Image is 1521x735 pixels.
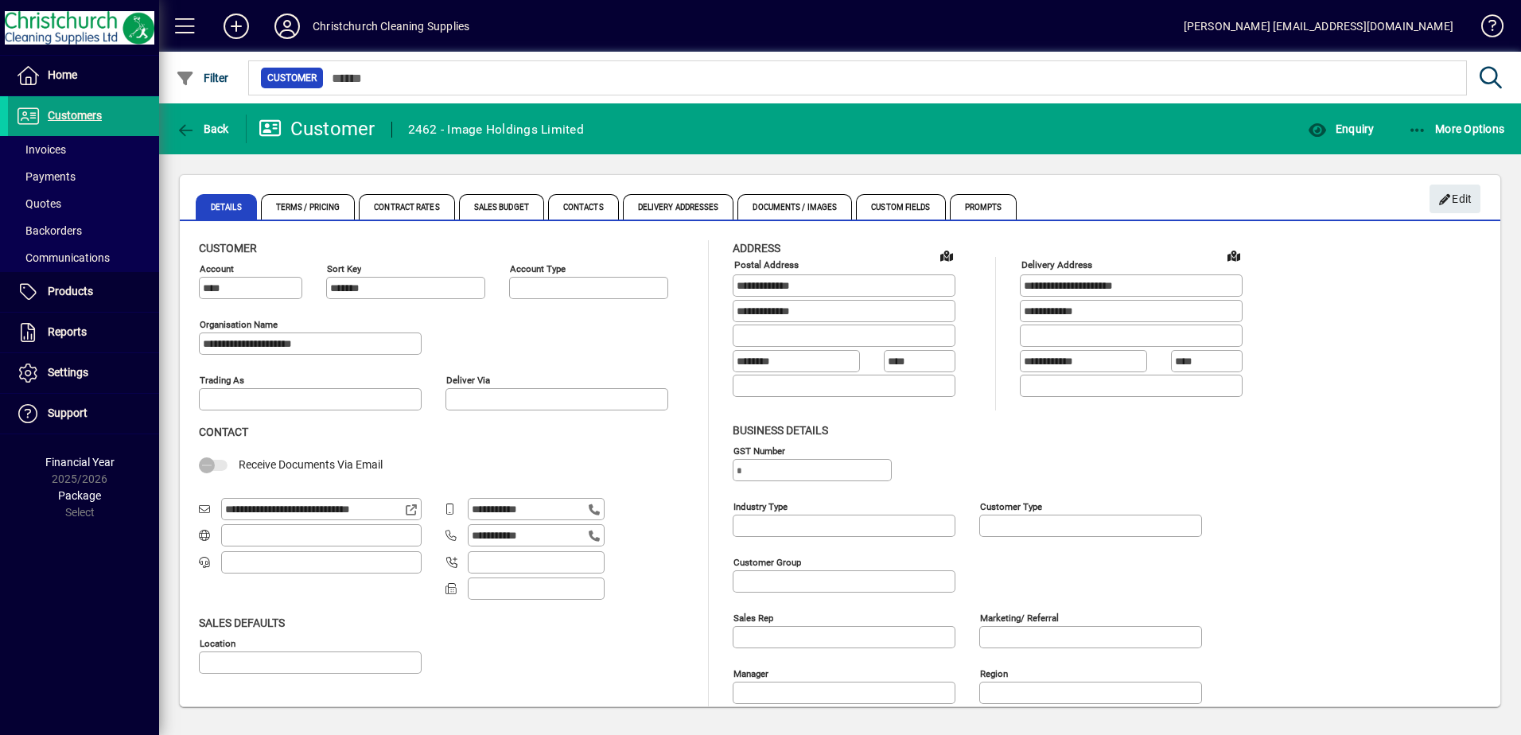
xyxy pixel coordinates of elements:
span: Back [176,122,229,135]
div: 2462 - Image Holdings Limited [408,117,584,142]
mat-label: Organisation name [200,319,278,330]
span: Customer [199,242,257,255]
mat-label: Trading as [200,375,244,386]
mat-label: Region [980,667,1008,679]
a: Reports [8,313,159,352]
a: View on map [934,243,959,268]
mat-label: Sales rep [733,612,773,623]
a: Quotes [8,190,159,217]
a: Home [8,56,159,95]
mat-label: Industry type [733,500,788,511]
a: Products [8,272,159,312]
span: Contact [199,426,248,438]
span: Edit [1438,186,1472,212]
span: Terms / Pricing [261,194,356,220]
span: Business details [733,424,828,437]
mat-label: Manager [733,667,768,679]
span: Customers [48,109,102,122]
span: Reports [48,325,87,338]
mat-label: Customer type [980,500,1042,511]
span: Custom Fields [856,194,945,220]
a: Backorders [8,217,159,244]
span: Contacts [548,194,619,220]
button: Profile [262,12,313,41]
a: Communications [8,244,159,271]
span: Delivery Addresses [623,194,734,220]
button: Enquiry [1304,115,1378,143]
span: Customer [267,70,317,86]
a: Knowledge Base [1469,3,1501,55]
mat-label: Account Type [510,263,566,274]
a: View on map [1221,243,1247,268]
a: Payments [8,163,159,190]
div: [PERSON_NAME] [EMAIL_ADDRESS][DOMAIN_NAME] [1184,14,1453,39]
app-page-header-button: Back [159,115,247,143]
mat-label: Marketing/ Referral [980,612,1059,623]
span: Backorders [16,224,82,237]
span: Quotes [16,197,61,210]
button: Edit [1430,185,1480,213]
span: Payments [16,170,76,183]
mat-label: Account [200,263,234,274]
button: Add [211,12,262,41]
span: Documents / Images [737,194,852,220]
mat-label: Deliver via [446,375,490,386]
span: Invoices [16,143,66,156]
span: Receive Documents Via Email [239,458,383,471]
span: Home [48,68,77,81]
mat-label: GST Number [733,445,785,456]
mat-label: Location [200,637,235,648]
button: More Options [1404,115,1509,143]
mat-label: Customer group [733,556,801,567]
span: More Options [1408,122,1505,135]
span: Enquiry [1308,122,1374,135]
a: Invoices [8,136,159,163]
span: Package [58,489,101,502]
span: Contract Rates [359,194,454,220]
span: Address [733,242,780,255]
button: Filter [172,64,233,92]
div: Customer [259,116,375,142]
span: Financial Year [45,456,115,469]
span: Details [196,194,257,220]
a: Settings [8,353,159,393]
span: Prompts [950,194,1017,220]
span: Sales defaults [199,616,285,629]
span: Products [48,285,93,297]
span: Sales Budget [459,194,544,220]
span: Filter [176,72,229,84]
button: Back [172,115,233,143]
span: Communications [16,251,110,264]
mat-label: Sort key [327,263,361,274]
span: Support [48,406,88,419]
span: Settings [48,366,88,379]
div: Christchurch Cleaning Supplies [313,14,469,39]
a: Support [8,394,159,434]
